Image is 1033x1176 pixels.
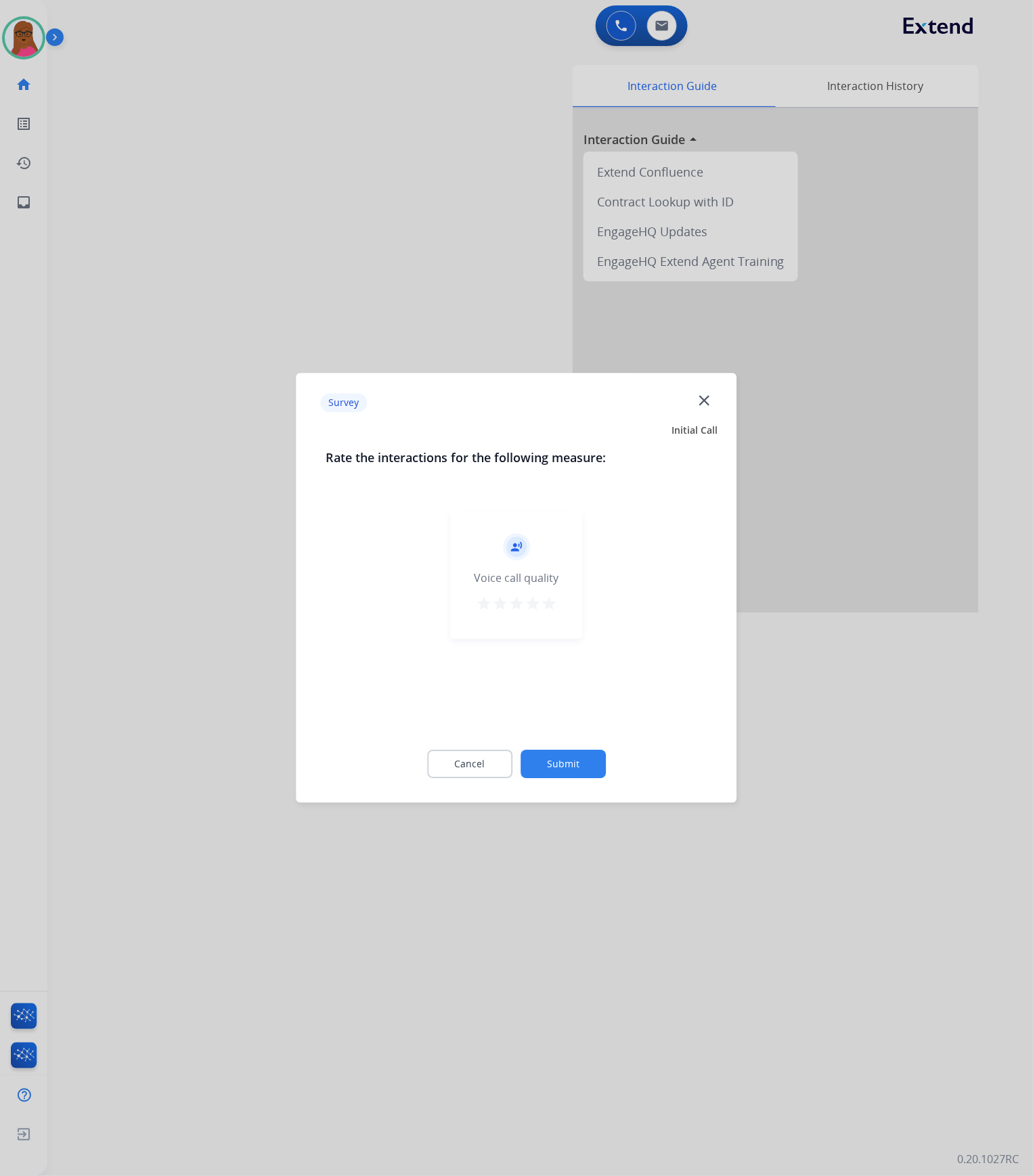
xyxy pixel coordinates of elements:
[492,596,508,612] mat-icon: star
[521,750,606,779] button: Submit
[476,596,492,612] mat-icon: star
[326,449,707,468] h3: Rate the interactions for the following measure:
[508,596,525,612] mat-icon: star
[672,424,718,438] span: Initial Call
[958,1152,1019,1168] p: 0.20.1027RC
[427,750,512,779] button: Cancel
[541,596,557,612] mat-icon: star
[510,541,523,553] mat-icon: record_voice_over
[695,392,713,409] mat-icon: close
[321,393,368,412] p: Survey
[475,570,559,587] div: Voice call quality
[525,596,541,612] mat-icon: star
